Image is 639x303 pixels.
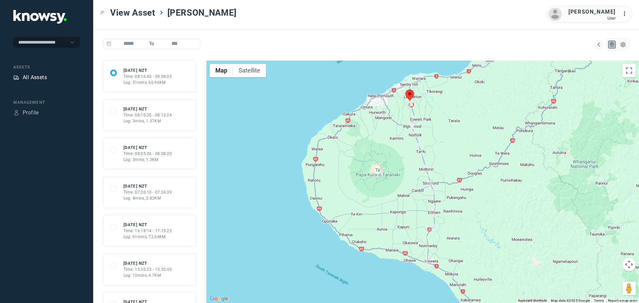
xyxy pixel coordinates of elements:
div: Toggle Menu [100,10,105,15]
a: AssetsAll Assets [13,74,47,81]
button: Show street map [210,64,233,77]
div: [DATE] NZT [123,222,172,228]
div: : [622,10,630,18]
a: ProfileProfile [13,109,39,117]
div: Log: 12mins, 4.7KM [123,272,172,278]
div: Map [609,42,615,48]
div: Assets [13,64,80,70]
div: Profile [23,109,39,117]
div: [DATE] NZT [123,183,172,189]
div: Map [596,42,602,48]
div: Assets [13,75,19,80]
div: Log: 4mins, 2.82KM [123,195,172,201]
a: Open this area in Google Maps (opens a new window) [208,294,230,303]
div: User [568,16,616,21]
div: [DATE] NZT [123,145,172,151]
div: [DATE] NZT [123,260,172,266]
a: Terms (opens in new tab) [594,299,604,302]
span: View Asset [110,7,155,19]
button: Drag Pegman onto the map to open Street View [622,282,636,295]
div: Log: 3mins, 1.3KM [123,157,172,163]
div: [DATE] NZT [123,106,172,112]
img: Google [208,294,230,303]
span: Map data ©2025 Google [551,299,590,302]
button: Show satellite imagery [233,64,266,77]
div: All Assets [23,74,47,81]
div: Time: 08:05:26 - 08:08:20 [123,151,172,157]
div: Log: 61mins, 72.64KM [123,234,172,240]
div: List [620,42,626,48]
img: avatar.png [548,8,562,21]
div: Time: 07:20:10 - 07:24:39 [123,189,172,195]
img: Application Logo [13,10,67,24]
span: To [146,39,157,49]
div: [DATE] NZT [123,68,172,74]
button: Keyboard shortcuts [518,298,547,303]
button: Map camera controls [622,258,636,271]
div: : [622,10,630,19]
tspan: ... [623,11,629,16]
a: Report a map error [608,299,637,302]
div: Time: 08:16:43 - 09:08:05 [123,74,172,79]
div: [PERSON_NAME] [568,8,616,16]
div: Time: 16:18:14 - 17:19:25 [123,228,172,234]
div: Management [13,99,80,105]
span: [PERSON_NAME] [167,7,237,19]
div: Log: 3mins, 1.37KM [123,118,172,124]
div: Profile [13,110,19,116]
button: Toggle fullscreen view [622,64,636,77]
div: Time: 15:20:23 - 15:32:49 [123,266,172,272]
div: Log: 51mins, 60.96KM [123,79,172,85]
div: Time: 08:10:20 - 08:13:24 [123,112,172,118]
div: > [159,10,164,15]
